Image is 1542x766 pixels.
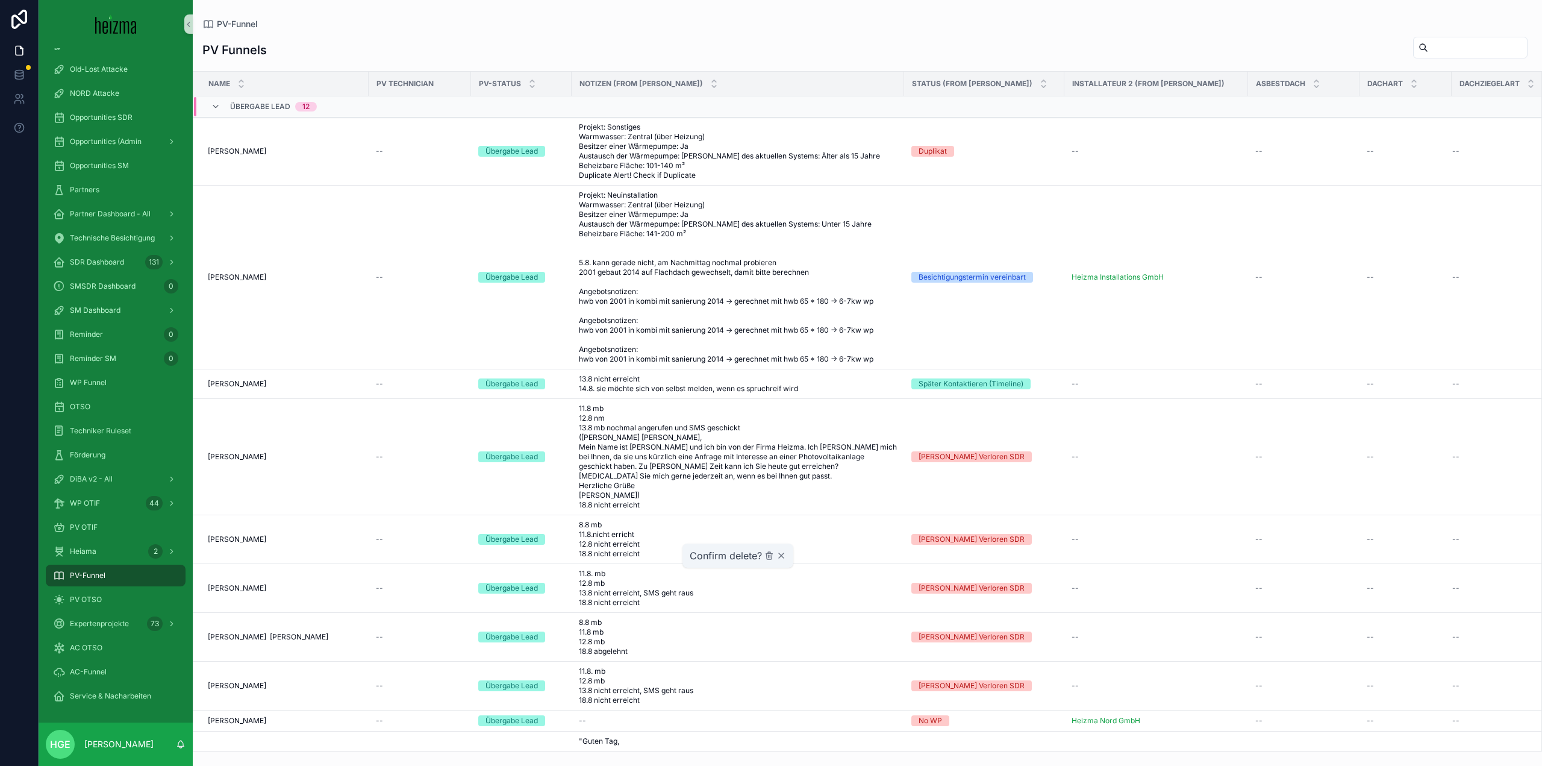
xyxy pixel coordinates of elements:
span: -- [1452,681,1459,691]
div: Später Kontaktieren (Timeline) [919,378,1023,389]
span: [PERSON_NAME] [208,452,266,462]
span: Partner Dashboard - All [70,209,151,219]
span: -- [1255,583,1263,593]
span: Technische Besichtigung [70,233,155,243]
a: Übergabe Lead [478,680,564,691]
a: -- [1255,379,1352,389]
a: [PERSON_NAME] [208,583,361,593]
a: Technische Besichtigung [46,227,186,249]
a: [PERSON_NAME] [208,272,361,282]
span: -- [376,632,383,642]
span: -- [1255,272,1263,282]
a: Heizma Installations GmbH [1072,272,1164,282]
a: -- [376,452,464,462]
p: [PERSON_NAME] [84,738,154,750]
div: 12 [302,102,310,111]
span: Opportunities SM [70,161,129,171]
a: Projekt: Sonstiges Warmwasser: Zentral (über Heizung) Besitzer einer Wärmepumpe: Ja Austausch der... [579,122,897,180]
a: Übergabe Lead [478,451,564,462]
a: NORD Attacke [46,83,186,104]
a: -- [1367,379,1444,389]
div: 0 [164,279,178,294]
a: Partners [46,179,186,201]
span: -- [1452,535,1459,544]
span: Confirm delete? [690,548,762,563]
span: Old-Lost Attacke [70,64,128,74]
a: [PERSON_NAME] [208,716,361,726]
a: -- [1367,632,1444,642]
span: -- [376,272,383,282]
div: 2 [148,544,163,559]
a: SDR Dashboard131 [46,251,186,273]
a: Übergabe Lead [478,534,564,545]
a: [PERSON_NAME] Verloren SDR [911,680,1057,691]
span: -- [579,716,586,726]
a: WP Funnel [46,372,186,394]
a: SMSDR Dashboard0 [46,275,186,297]
div: Übergabe Lead [485,680,538,691]
a: -- [1255,146,1352,156]
span: Reminder SM [70,354,116,363]
a: SM Dashboard [46,300,186,321]
a: [PERSON_NAME] Verloren SDR [911,583,1057,594]
a: 11.8. mb 12.8 mb 13.8 nicht erreicht, SMS geht raus 18.8 nicht erreicht [579,569,897,607]
span: -- [1367,632,1374,642]
span: Opportunities SDR [70,113,133,122]
a: -- [579,716,897,726]
a: -- [1367,272,1444,282]
a: [PERSON_NAME] [208,379,361,389]
span: WP OTIF [70,498,100,508]
span: [PERSON_NAME] [208,583,266,593]
span: Name [208,79,230,89]
a: -- [1072,632,1241,642]
div: [PERSON_NAME] Verloren SDR [919,534,1025,545]
span: -- [1452,452,1459,462]
a: AC OTSO [46,637,186,659]
span: Heiama [70,547,96,556]
a: Später Kontaktieren (Timeline) [911,378,1057,389]
div: [PERSON_NAME] Verloren SDR [919,583,1025,594]
a: -- [376,681,464,691]
a: Projekt: Neuinstallation Warmwasser: Zentral (über Heizung) Besitzer einer Wärmepumpe: Ja Austaus... [579,190,897,364]
div: [PERSON_NAME] Verloren SDR [919,632,1025,642]
a: [PERSON_NAME] [PERSON_NAME] [208,632,361,642]
span: 11.8 mb 12.8 nm 13.8 mb nochmal angerufen und SMS geschickt ([PERSON_NAME] [PERSON_NAME], Mein Na... [579,404,897,510]
span: -- [1367,452,1374,462]
span: Partners [70,185,99,195]
a: No WP [911,715,1057,726]
div: 73 [147,617,163,631]
a: [PERSON_NAME] [208,681,361,691]
span: -- [1255,379,1263,389]
a: -- [376,632,464,642]
a: -- [1367,146,1444,156]
span: Übergabe Lead [230,102,290,111]
div: Übergabe Lead [485,583,538,594]
a: -- [1255,583,1352,593]
div: [PERSON_NAME] Verloren SDR [919,680,1025,691]
span: Dachziegelart [1459,79,1520,89]
div: No WP [919,715,942,726]
span: Opportunities (Admin [70,137,142,146]
span: PV Technician [376,79,434,89]
span: -- [1367,535,1374,544]
span: -- [1072,452,1079,462]
span: Förderung [70,450,105,460]
span: -- [1072,583,1079,593]
span: Techniker Ruleset [70,426,131,436]
div: 131 [145,255,163,269]
a: Übergabe Lead [478,378,564,389]
span: 11.8. mb 12.8 mb 13.8 nicht erreicht, SMS geht raus 18.8 nicht erreicht [579,667,812,705]
span: -- [1255,535,1263,544]
a: [PERSON_NAME] [208,535,361,544]
a: Opportunities (Admin [46,131,186,152]
span: [PERSON_NAME] [208,535,266,544]
a: -- [1367,681,1444,691]
span: [PERSON_NAME] [PERSON_NAME] [208,632,328,642]
a: Übergabe Lead [478,632,564,642]
span: PV OTSO [70,595,102,604]
span: -- [1452,272,1459,282]
span: PV-Funnel [70,571,105,580]
span: AC-Funnel [70,667,107,677]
